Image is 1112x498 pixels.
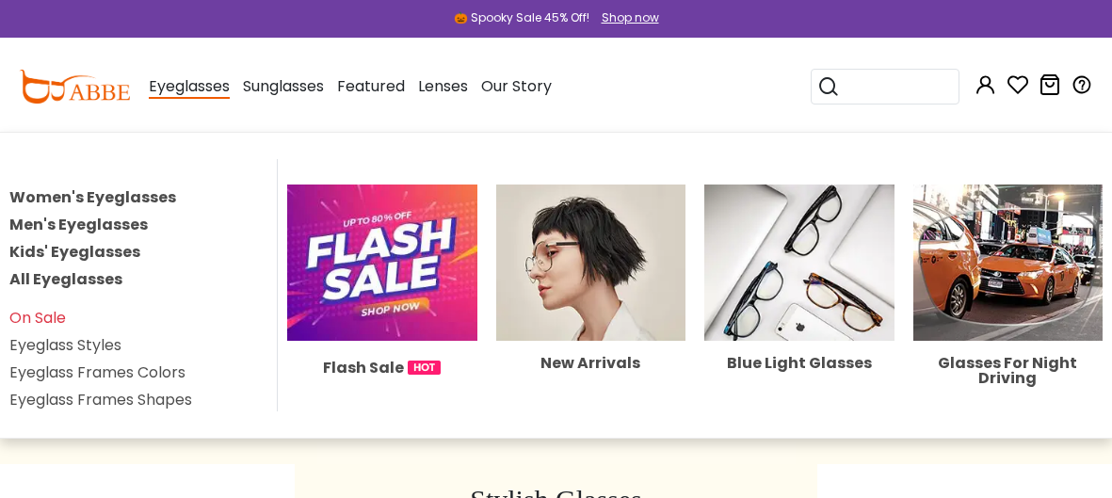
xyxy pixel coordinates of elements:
[454,9,589,26] div: 🎃 Spooky Sale 45% Off!
[287,185,476,341] img: Flash Sale
[9,307,66,329] a: On Sale
[408,361,441,375] img: 1724998894317IetNH.gif
[592,9,659,25] a: Shop now
[287,250,476,379] a: Flash Sale
[481,75,552,97] span: Our Story
[9,334,121,356] a: Eyeglass Styles
[496,185,685,341] img: New Arrivals
[496,356,685,371] div: New Arrivals
[9,361,185,383] a: Eyeglass Frames Colors
[704,356,894,371] div: Blue Light Glasses
[9,268,122,290] a: All Eyeglasses
[496,250,685,371] a: New Arrivals
[9,214,148,235] a: Men's Eyeglasses
[913,185,1103,341] img: Glasses For Night Driving
[418,75,468,97] span: Lenses
[9,241,140,263] a: Kids' Eyeglasses
[602,9,659,26] div: Shop now
[337,75,405,97] span: Featured
[704,250,894,371] a: Blue Light Glasses
[149,75,230,99] span: Eyeglasses
[9,186,176,208] a: Women's Eyeglasses
[19,70,130,104] img: abbeglasses.com
[704,185,894,341] img: Blue Light Glasses
[913,250,1103,386] a: Glasses For Night Driving
[9,389,192,410] a: Eyeglass Frames Shapes
[323,356,404,379] span: Flash Sale
[913,356,1103,386] div: Glasses For Night Driving
[243,75,324,97] span: Sunglasses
